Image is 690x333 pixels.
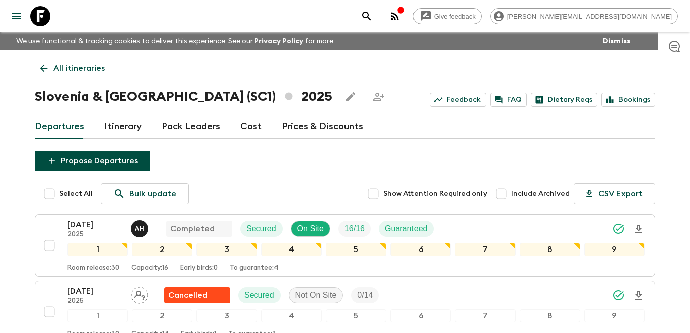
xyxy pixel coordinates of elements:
div: 3 [196,243,257,256]
button: CSV Export [574,183,655,204]
p: Secured [246,223,277,235]
p: Cancelled [168,289,208,301]
div: 6 [390,309,451,322]
div: [PERSON_NAME][EMAIL_ADDRESS][DOMAIN_NAME] [490,8,678,24]
div: Not On Site [289,287,343,303]
div: 3 [196,309,257,322]
a: FAQ [490,93,527,107]
p: Secured [244,289,274,301]
p: Completed [170,223,215,235]
button: Dismiss [600,34,633,48]
p: To guarantee: 4 [230,264,279,272]
p: 0 / 14 [357,289,373,301]
p: Guaranteed [385,223,428,235]
div: 2 [132,243,192,256]
a: Pack Leaders [162,115,220,139]
div: 4 [261,309,322,322]
a: Bulk update [101,183,189,204]
button: Edit this itinerary [340,87,361,107]
p: On Site [297,223,324,235]
svg: Download Onboarding [633,290,645,302]
div: 6 [390,243,451,256]
div: Secured [238,287,281,303]
div: 7 [455,243,515,256]
p: 2025 [67,297,123,305]
a: Give feedback [413,8,482,24]
span: Select All [59,189,93,199]
span: Give feedback [429,13,481,20]
div: 2 [132,309,192,322]
div: 4 [261,243,322,256]
div: Flash Pack cancellation [164,287,230,303]
div: Trip Fill [351,287,379,303]
div: 5 [326,243,386,256]
a: Dietary Reqs [531,93,597,107]
button: Propose Departures [35,151,150,171]
span: Alenka Hriberšek [131,223,150,231]
p: Room release: 30 [67,264,119,272]
div: 8 [520,309,580,322]
svg: Synced Successfully [612,289,625,301]
span: Show Attention Required only [383,189,487,199]
a: All itineraries [35,58,110,78]
span: Include Archived [511,189,570,199]
p: Early birds: 0 [180,264,218,272]
a: Feedback [430,93,486,107]
button: search adventures [357,6,377,26]
span: Share this itinerary [369,87,389,107]
div: 9 [584,309,645,322]
a: Cost [240,115,262,139]
div: 1 [67,309,128,322]
a: Itinerary [104,115,142,139]
p: Capacity: 16 [131,264,168,272]
h1: Slovenia & [GEOGRAPHIC_DATA] (SC1) 2025 [35,87,332,107]
p: Bulk update [129,188,176,200]
span: Assign pack leader [131,290,148,298]
svg: Synced Successfully [612,223,625,235]
button: [DATE]2025Alenka HriberšekCompletedSecuredOn SiteTrip FillGuaranteed123456789Room release:30Capac... [35,214,655,277]
div: 7 [455,309,515,322]
p: We use functional & tracking cookies to deliver this experience. See our for more. [12,32,339,50]
a: Prices & Discounts [282,115,363,139]
a: Privacy Policy [254,38,303,45]
div: Trip Fill [338,221,371,237]
p: All itineraries [53,62,105,74]
a: Departures [35,115,84,139]
div: 5 [326,309,386,322]
div: 8 [520,243,580,256]
svg: Download Onboarding [633,223,645,235]
div: On Site [291,221,330,237]
p: 16 / 16 [344,223,365,235]
p: Not On Site [295,289,337,301]
div: Secured [240,221,283,237]
button: menu [6,6,26,26]
div: 9 [584,243,645,256]
p: [DATE] [67,219,123,231]
p: 2025 [67,231,123,239]
span: [PERSON_NAME][EMAIL_ADDRESS][DOMAIN_NAME] [502,13,677,20]
div: 1 [67,243,128,256]
a: Bookings [601,93,655,107]
p: [DATE] [67,285,123,297]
